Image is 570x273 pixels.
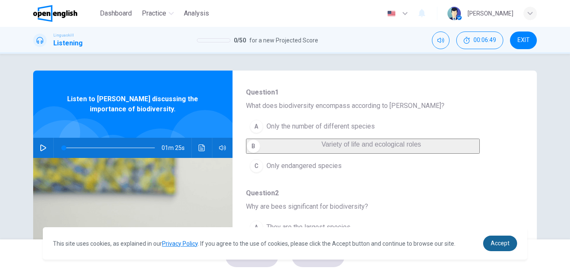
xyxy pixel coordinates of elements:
button: AOnly the number of different species [246,116,480,137]
div: C [250,159,263,173]
img: Profile picture [447,7,461,20]
div: A [250,120,263,133]
h1: Listening [53,38,83,48]
button: 00:06:49 [456,31,503,49]
button: Analysis [180,6,212,21]
button: Practice [139,6,177,21]
button: Dashboard [97,6,135,21]
div: B [247,139,260,153]
span: Linguaskill [53,32,74,38]
a: Privacy Policy [162,240,198,247]
button: AThey are the largest species [246,217,480,238]
a: dismiss cookie message [483,236,517,251]
span: They are the largest species [267,222,350,232]
span: Question 2 [246,188,510,198]
span: Listen to [PERSON_NAME] discussing the importance of biodiversity. [60,94,205,114]
span: Why are bees significant for biodiversity? [246,202,510,212]
img: en [386,10,397,17]
button: BVariety of life and ecological roles [246,139,480,154]
span: 01m 25s [162,138,191,158]
span: 0 / 50 [234,35,246,45]
div: A [250,220,263,234]
img: OpenEnglish logo [33,5,77,22]
button: EXIT [510,31,537,49]
span: Dashboard [100,8,132,18]
span: Question 1 [246,87,510,97]
a: OpenEnglish logo [33,5,97,22]
div: [PERSON_NAME] [468,8,513,18]
span: What does biodiversity encompass according to [PERSON_NAME]? [246,101,510,111]
span: for a new Projected Score [249,35,318,45]
span: Accept [491,240,510,247]
span: Variety of life and ecological roles [322,141,421,148]
span: Analysis [184,8,209,18]
button: COnly endangered species [246,155,480,176]
button: Click to see the audio transcription [195,138,209,158]
span: This site uses cookies, as explained in our . If you agree to the use of cookies, please click th... [53,240,455,247]
div: cookieconsent [43,227,527,260]
div: Hide [456,31,503,49]
span: EXIT [518,37,530,44]
span: 00:06:49 [473,37,496,44]
span: Practice [142,8,166,18]
span: Only the number of different species [267,121,375,131]
div: Mute [432,31,450,49]
span: Only endangered species [267,161,342,171]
